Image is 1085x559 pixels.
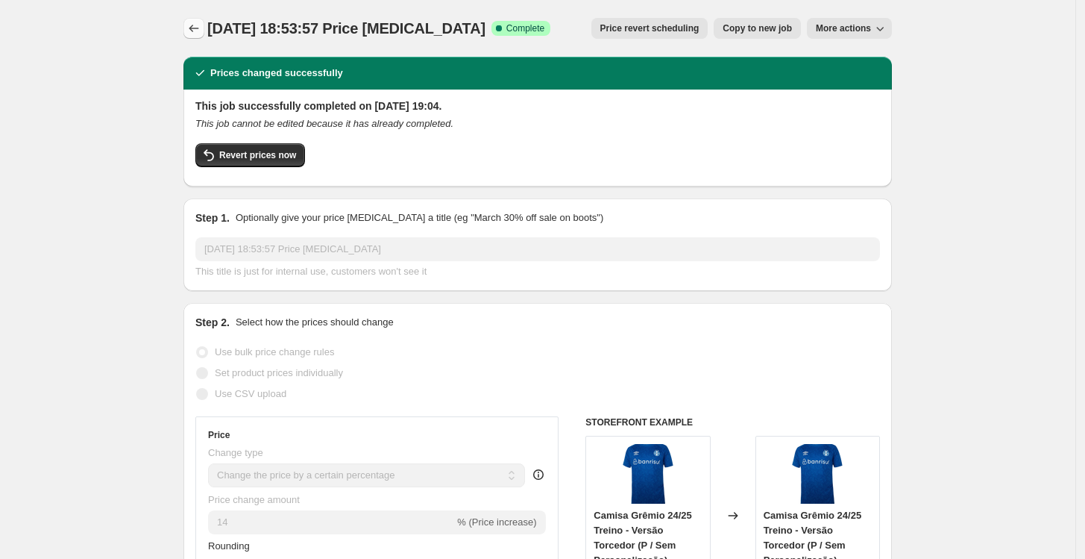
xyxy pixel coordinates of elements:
[208,540,250,552] span: Rounding
[506,22,544,34] span: Complete
[457,516,536,528] span: % (Price increase)
[208,510,454,534] input: -15
[195,99,880,113] h2: This job successfully completed on [DATE] 19:04.
[236,315,394,330] p: Select how the prices should change
[215,388,286,399] span: Use CSV upload
[807,18,892,39] button: More actions
[215,367,343,378] span: Set product prices individually
[714,18,801,39] button: Copy to new job
[195,266,427,277] span: This title is just for internal use, customers won't see it
[208,494,300,505] span: Price change amount
[531,467,546,482] div: help
[816,22,871,34] span: More actions
[723,22,792,34] span: Copy to new job
[195,237,880,261] input: 30% off holiday sale
[195,210,230,225] h2: Step 1.
[195,118,453,129] i: This job cannot be edited because it has already completed.
[219,149,296,161] span: Revert prices now
[208,447,263,458] span: Change type
[236,210,603,225] p: Optionally give your price [MEDICAL_DATA] a title (eg "March 30% off sale on boots")
[591,18,708,39] button: Price revert scheduling
[183,18,204,39] button: Price change jobs
[618,444,678,504] img: background-editor_output_83f71ff7-331e-4a5e-bce6-14b36709c63f_80x.png
[210,66,343,81] h2: Prices changed successfully
[600,22,699,34] span: Price revert scheduling
[208,429,230,441] h3: Price
[215,346,334,357] span: Use bulk price change rules
[585,416,880,428] h6: STOREFRONT EXAMPLE
[195,315,230,330] h2: Step 2.
[787,444,847,504] img: background-editor_output_83f71ff7-331e-4a5e-bce6-14b36709c63f_80x.png
[195,143,305,167] button: Revert prices now
[207,20,485,37] span: [DATE] 18:53:57 Price [MEDICAL_DATA]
